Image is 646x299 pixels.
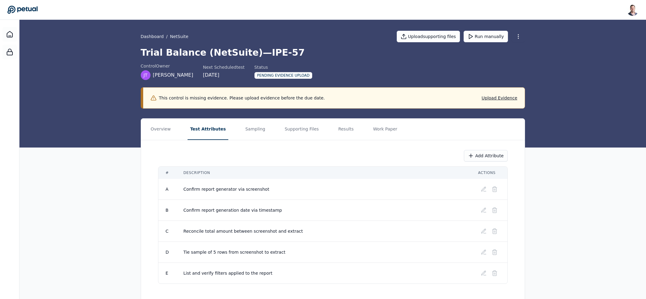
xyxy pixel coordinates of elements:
button: Uploadsupporting files [397,31,460,42]
button: Delete test attribute [489,247,500,258]
button: Sampling [243,119,268,140]
button: Overview [148,119,173,140]
button: Edit test attribute [478,268,489,279]
button: Edit test attribute [478,184,489,195]
th: Description [176,167,471,179]
div: Next Scheduled test [203,64,244,70]
h1: Trial Balance (NetSuite) — IPE-57 [141,47,525,58]
span: Reconcile total amount between screenshot and extract [183,229,303,234]
div: / [141,33,188,40]
button: Delete test attribute [489,226,500,237]
span: A [166,187,169,192]
p: This control is missing evidence. Please upload evidence before the due date. [159,95,325,101]
button: Delete test attribute [489,184,500,195]
span: Tie sample of 5 rows from screenshot to extract [183,250,285,255]
div: Status [254,64,313,70]
button: Supporting Files [282,119,321,140]
button: Upload Evidence [482,95,517,101]
span: C [166,229,169,234]
a: Go to Dashboard [7,5,38,14]
a: SOC [2,45,17,59]
button: Edit test attribute [478,247,489,258]
button: Test Attributes [188,119,228,140]
a: Dashboard [2,27,17,42]
button: Results [336,119,356,140]
div: [DATE] [203,71,244,79]
th: Actions [471,167,507,179]
span: List and verify filters applied to the report [183,271,272,276]
nav: Tabs [141,119,525,140]
th: # [158,167,176,179]
img: Snir Kodesh [627,4,639,16]
button: Add Attribute [464,150,507,162]
span: Confirm report generation date via timestamp [183,208,282,213]
button: NetSuite [170,33,188,40]
span: Confirm report generator via screenshot [183,187,269,192]
span: D [166,250,169,255]
button: Edit test attribute [478,205,489,216]
button: Run manually [464,31,508,42]
button: Work Paper [371,119,400,140]
div: Pending Evidence Upload [254,72,313,79]
a: Dashboard [141,33,164,40]
span: [PERSON_NAME] [153,71,193,79]
span: JT [143,72,147,78]
span: E [166,271,168,276]
div: control Owner [141,63,193,69]
button: Delete test attribute [489,268,500,279]
button: Delete test attribute [489,205,500,216]
button: Edit test attribute [478,226,489,237]
span: B [166,208,169,213]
